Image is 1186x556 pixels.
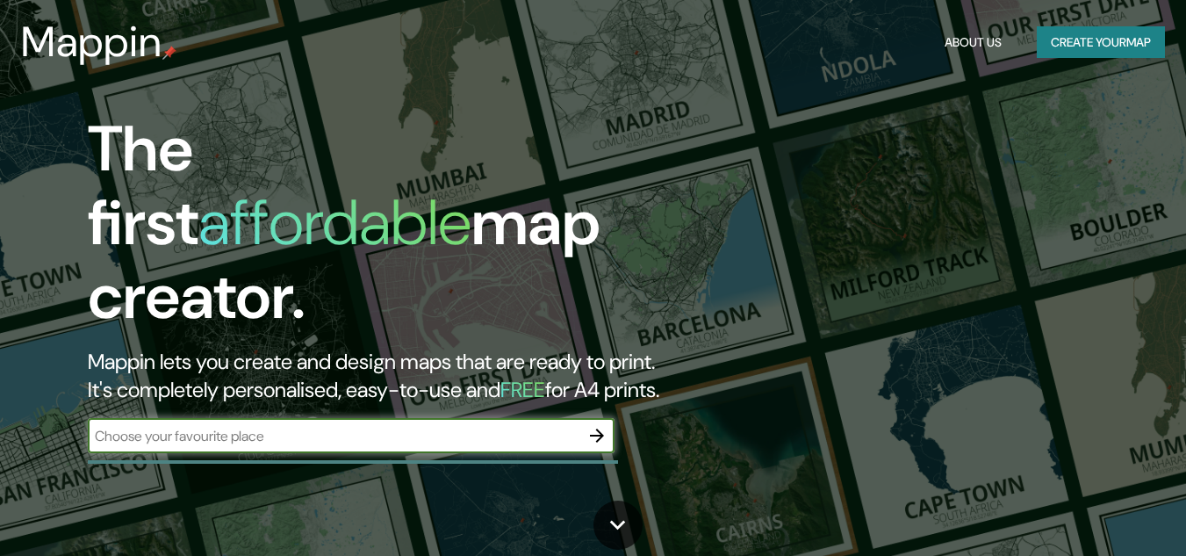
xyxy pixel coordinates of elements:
[88,426,579,446] input: Choose your favourite place
[88,112,681,348] h1: The first map creator.
[198,182,471,264] h1: affordable
[1037,26,1165,59] button: Create yourmap
[500,376,545,403] h5: FREE
[162,46,176,60] img: mappin-pin
[88,348,681,404] h2: Mappin lets you create and design maps that are ready to print. It's completely personalised, eas...
[938,26,1009,59] button: About Us
[21,18,162,67] h3: Mappin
